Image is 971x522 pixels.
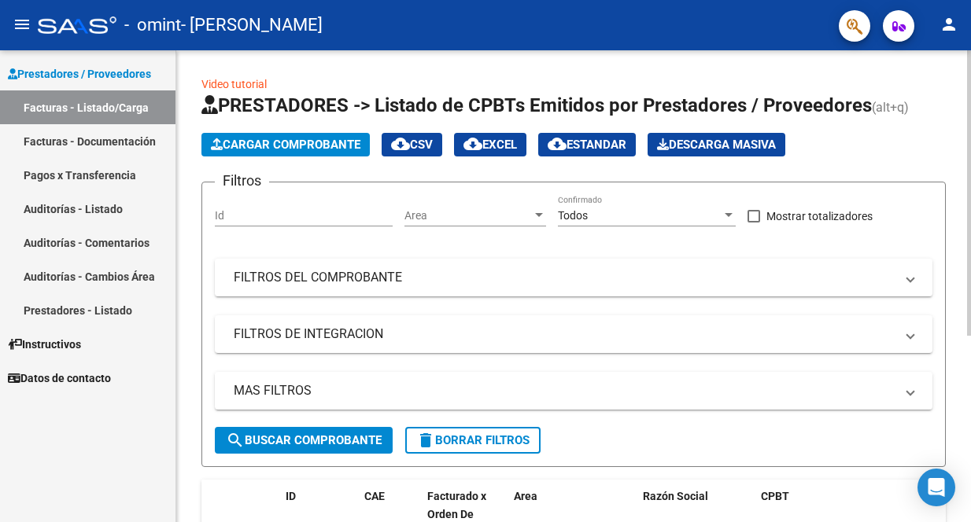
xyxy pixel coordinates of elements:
span: Instructivos [8,336,81,353]
h3: Filtros [215,170,269,192]
span: Estandar [548,138,626,152]
button: CSV [382,133,442,156]
div: Open Intercom Messenger [917,469,955,506]
span: - omint [124,8,181,42]
mat-icon: cloud_download [463,134,482,153]
mat-icon: menu [13,15,31,34]
mat-icon: cloud_download [391,134,410,153]
span: Mostrar totalizadores [766,207,873,226]
mat-expansion-panel-header: FILTROS DEL COMPROBANTE [215,259,932,296]
app-download-masive: Descarga masiva de comprobantes (adjuntos) [648,133,785,156]
span: EXCEL [463,138,517,152]
span: Cargar Comprobante [211,138,360,152]
span: Razón Social [643,490,708,502]
mat-expansion-panel-header: FILTROS DE INTEGRACION [215,315,932,353]
mat-panel-title: FILTROS DE INTEGRACION [234,325,895,343]
mat-icon: person [940,15,958,34]
mat-panel-title: FILTROS DEL COMPROBANTE [234,269,895,286]
a: Video tutorial [201,78,267,90]
button: Estandar [538,133,636,156]
span: ID [286,490,296,502]
span: PRESTADORES -> Listado de CPBTs Emitidos por Prestadores / Proveedores [201,94,872,116]
span: Datos de contacto [8,369,111,387]
mat-icon: delete [416,431,435,450]
span: Facturado x Orden De [427,490,486,520]
span: - [PERSON_NAME] [181,8,323,42]
span: Prestadores / Proveedores [8,65,151,83]
button: Descarga Masiva [648,133,785,156]
mat-icon: cloud_download [548,134,567,153]
span: CPBT [761,490,789,502]
span: Area [514,490,537,502]
mat-panel-title: MAS FILTROS [234,382,895,399]
span: CAE [364,490,385,502]
span: Area [404,209,532,222]
button: Cargar Comprobante [201,133,370,156]
span: Buscar Comprobante [226,433,382,447]
span: Todos [558,209,588,222]
mat-expansion-panel-header: MAS FILTROS [215,372,932,410]
mat-icon: search [226,431,245,450]
button: Borrar Filtros [405,427,541,454]
button: Buscar Comprobante [215,427,393,454]
span: Borrar Filtros [416,433,530,447]
span: Descarga Masiva [657,138,776,152]
span: CSV [391,138,433,152]
button: EXCEL [454,133,526,156]
span: (alt+q) [872,100,909,115]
